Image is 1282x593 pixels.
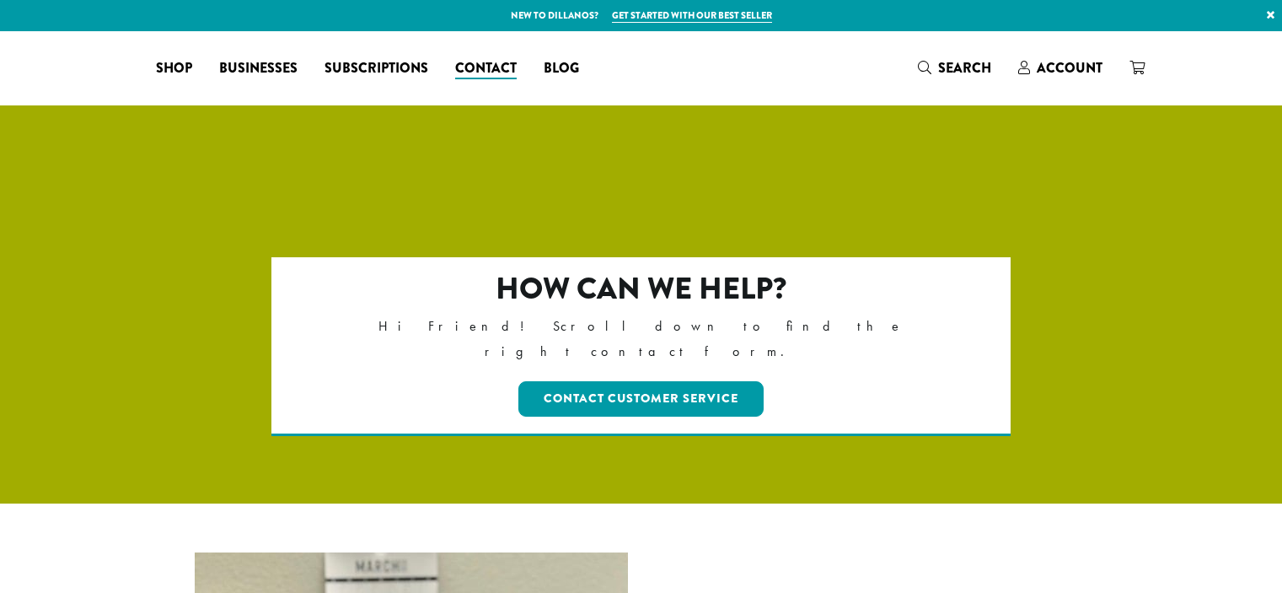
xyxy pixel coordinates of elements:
[938,58,991,78] span: Search
[455,58,517,79] span: Contact
[612,8,772,23] a: Get started with our best seller
[904,54,1005,82] a: Search
[219,58,298,79] span: Businesses
[344,314,938,364] p: Hi Friend! Scroll down to find the right contact form.
[142,55,206,82] a: Shop
[344,271,938,307] h2: How can we help?
[1037,58,1102,78] span: Account
[518,381,764,417] a: Contact Customer Service
[325,58,428,79] span: Subscriptions
[544,58,579,79] span: Blog
[156,58,192,79] span: Shop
